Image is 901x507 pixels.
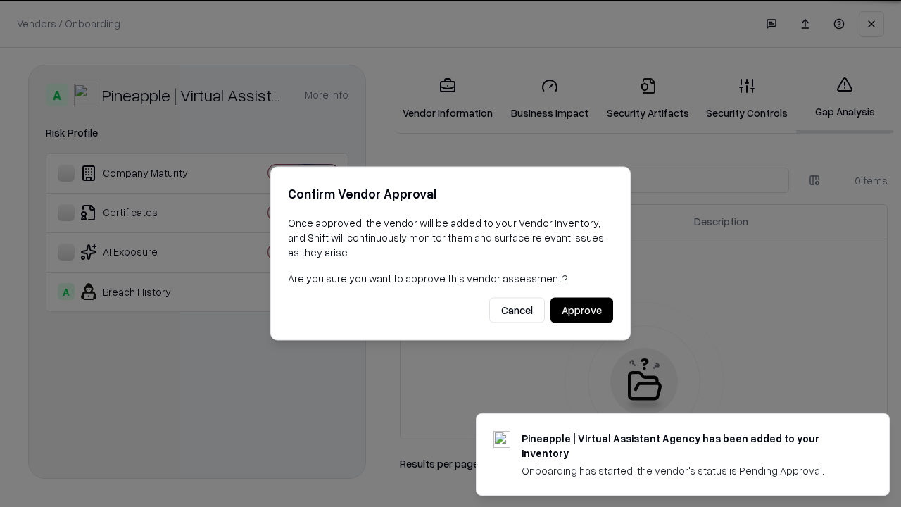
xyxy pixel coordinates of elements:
button: Cancel [489,298,545,323]
h2: Confirm Vendor Approval [288,184,613,204]
p: Once approved, the vendor will be added to your Vendor Inventory, and Shift will continuously mon... [288,215,613,260]
p: Are you sure you want to approve this vendor assessment? [288,271,613,286]
button: Approve [550,298,613,323]
div: Pineapple | Virtual Assistant Agency has been added to your inventory [522,431,855,461]
img: trypineapple.com [493,431,510,448]
div: Onboarding has started, the vendor's status is Pending Approval. [522,463,855,478]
